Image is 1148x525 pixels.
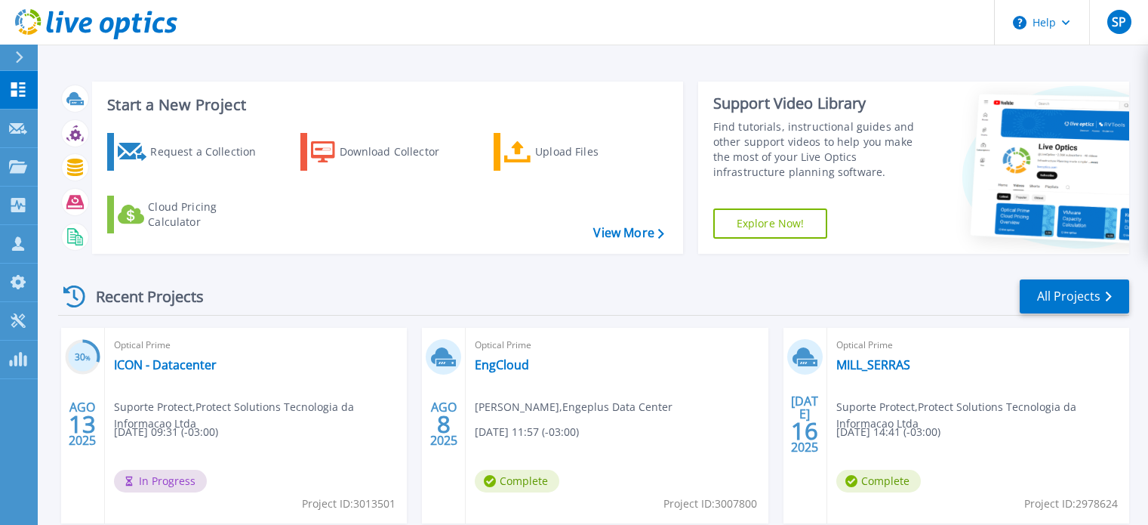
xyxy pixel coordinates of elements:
div: Support Video Library [713,94,930,113]
span: Complete [836,470,921,493]
a: EngCloud [475,357,529,372]
span: [DATE] 09:31 (-03:00) [114,424,218,440]
span: 8 [437,418,451,431]
span: Suporte Protect , Protect Solutions Tecnologia da Informacao Ltda [836,399,1129,432]
div: Upload Files [535,137,656,167]
a: Request a Collection [107,133,275,171]
span: In Progress [114,470,207,493]
span: % [85,354,91,362]
span: 16 [791,425,818,437]
a: Explore Now! [713,208,828,239]
a: View More [593,226,663,240]
div: Request a Collection [150,137,271,167]
a: All Projects [1020,279,1129,313]
span: SP [1112,16,1126,28]
span: Complete [475,470,559,493]
h3: Start a New Project [107,97,663,113]
a: Download Collector [300,133,469,171]
span: Suporte Protect , Protect Solutions Tecnologia da Informacao Ltda [114,399,407,432]
span: Project ID: 3007800 [663,496,757,512]
a: MILL_SERRAS [836,357,910,372]
h3: 30 [65,349,100,366]
span: Project ID: 3013501 [302,496,395,512]
div: Download Collector [340,137,460,167]
span: Project ID: 2978624 [1024,496,1118,512]
span: Optical Prime [114,337,398,354]
div: [DATE] 2025 [790,397,819,452]
a: ICON - Datacenter [114,357,217,372]
span: Optical Prime [836,337,1120,354]
a: Cloud Pricing Calculator [107,196,275,233]
span: [DATE] 14:41 (-03:00) [836,424,940,440]
span: Optical Prime [475,337,759,354]
div: AGO 2025 [429,397,458,452]
div: Recent Projects [58,278,224,315]
div: AGO 2025 [68,397,97,452]
div: Find tutorials, instructional guides and other support videos to help you make the most of your L... [713,119,930,180]
a: Upload Files [494,133,662,171]
span: [DATE] 11:57 (-03:00) [475,424,579,440]
div: Cloud Pricing Calculator [148,199,269,230]
span: 13 [69,418,96,431]
span: [PERSON_NAME] , Engeplus Data Center [475,399,672,415]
